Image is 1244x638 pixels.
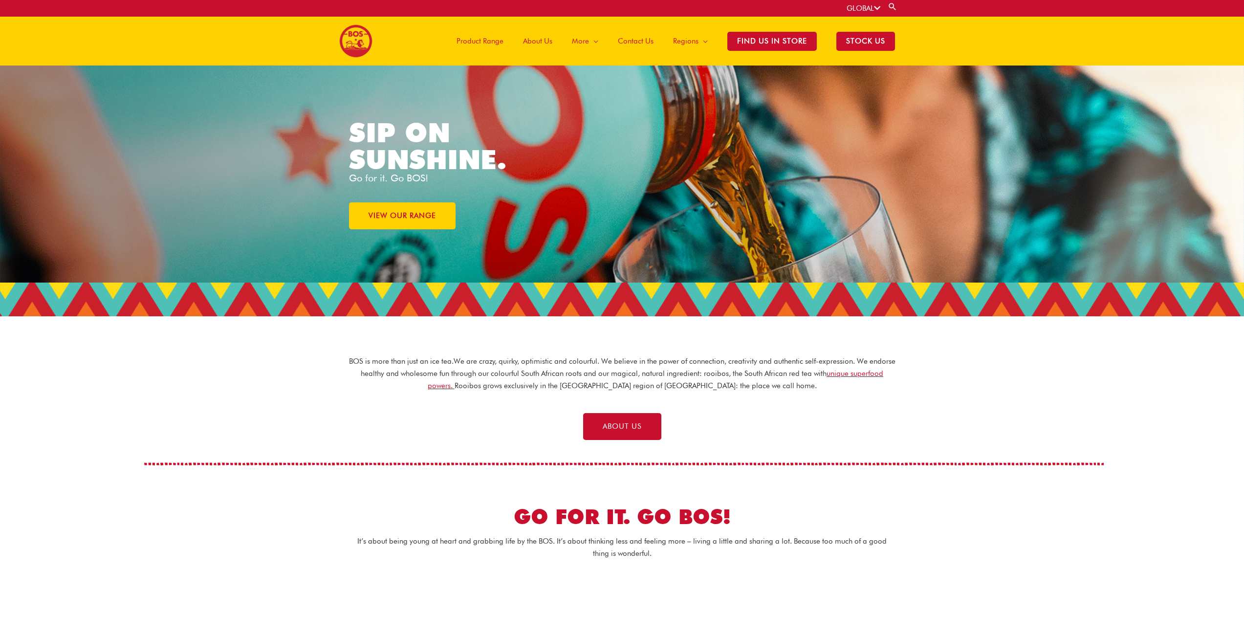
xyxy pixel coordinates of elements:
[608,17,663,66] a: Contact Us
[349,173,622,183] p: Go for it. Go BOS!
[439,17,905,66] nav: Site Navigation
[349,202,456,229] a: VIEW OUR RANGE
[428,369,884,390] a: unique superfood powers.
[513,17,562,66] a: About Us
[407,504,837,530] h2: GO FOR IT. GO BOS!
[673,26,698,56] span: Regions
[718,17,827,66] a: Find Us in Store
[357,537,887,558] span: It’s about being young at heart and grabbing life by the BOS. It’s about thinking less and feelin...
[603,423,642,430] span: ABOUT US
[447,17,513,66] a: Product Range
[349,119,548,173] h1: SIP ON SUNSHINE.
[572,26,589,56] span: More
[349,355,896,392] p: BOS is more than just an ice tea. We are crazy, quirky, optimistic and colourful. We believe in t...
[583,413,661,440] a: ABOUT US
[836,32,895,51] span: STOCK US
[888,2,897,11] a: Search button
[339,24,372,58] img: BOS logo finals-200px
[847,4,880,13] a: GLOBAL
[618,26,654,56] span: Contact Us
[727,32,817,51] span: Find Us in Store
[523,26,552,56] span: About Us
[457,26,503,56] span: Product Range
[562,17,608,66] a: More
[663,17,718,66] a: Regions
[827,17,905,66] a: STOCK US
[369,212,436,220] span: VIEW OUR RANGE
